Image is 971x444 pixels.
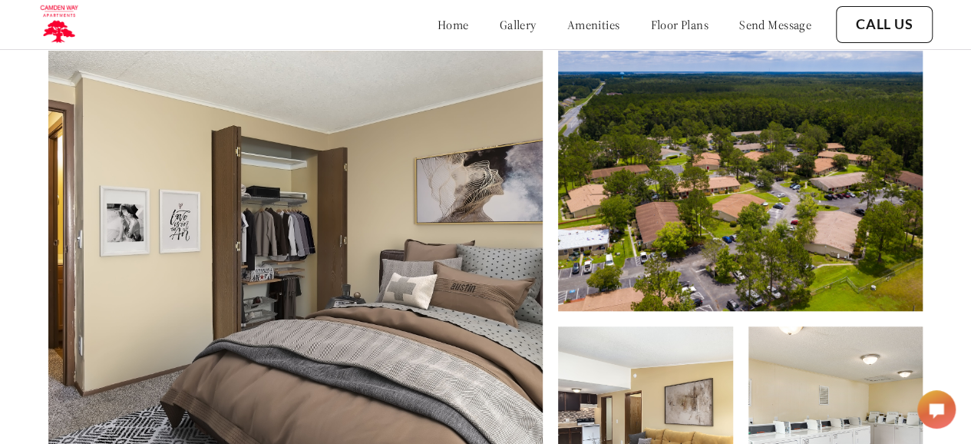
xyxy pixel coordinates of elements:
[38,4,79,45] img: camden_logo.png
[438,17,469,32] a: home
[500,17,537,32] a: gallery
[558,20,922,311] img: Alt text
[567,17,620,32] a: amenities
[650,17,708,32] a: floor plans
[739,17,811,32] a: send message
[836,6,933,43] button: Call Us
[856,16,913,33] a: Call Us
